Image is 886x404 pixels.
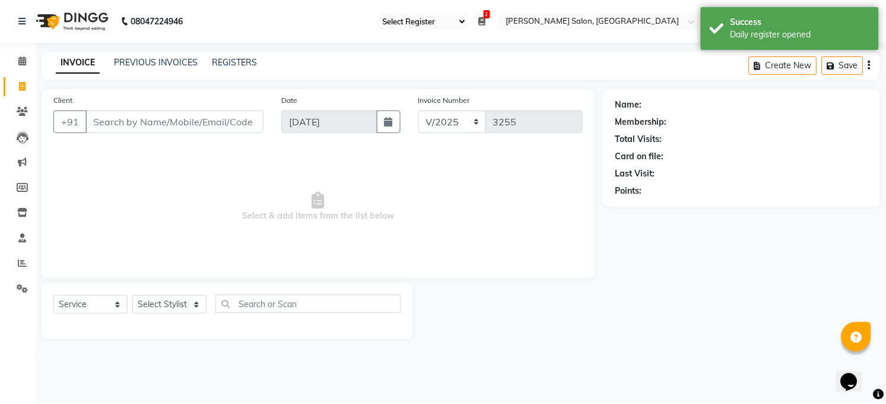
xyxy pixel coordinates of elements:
[615,99,642,111] div: Name:
[731,16,870,29] div: Success
[836,356,874,392] iframe: chat widget
[114,57,198,68] a: PREVIOUS INVOICES
[615,185,642,197] div: Points:
[418,95,470,106] label: Invoice Number
[85,111,263,133] input: Search by Name/Mobile/Email/Code
[53,147,583,266] span: Select & add items from the list below
[53,95,72,106] label: Client
[56,52,100,74] a: INVOICE
[215,295,401,313] input: Search or Scan
[484,10,490,18] span: 2
[131,5,183,38] b: 08047224946
[212,57,257,68] a: REGISTERS
[749,56,817,75] button: Create New
[615,150,664,163] div: Card on file:
[615,168,655,180] div: Last Visit:
[30,5,112,38] img: logo
[731,29,870,41] div: Daily register opened
[615,133,662,146] div: Total Visits:
[281,95,297,106] label: Date
[615,116,667,128] div: Membership:
[822,56,863,75] button: Save
[53,111,87,133] button: +91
